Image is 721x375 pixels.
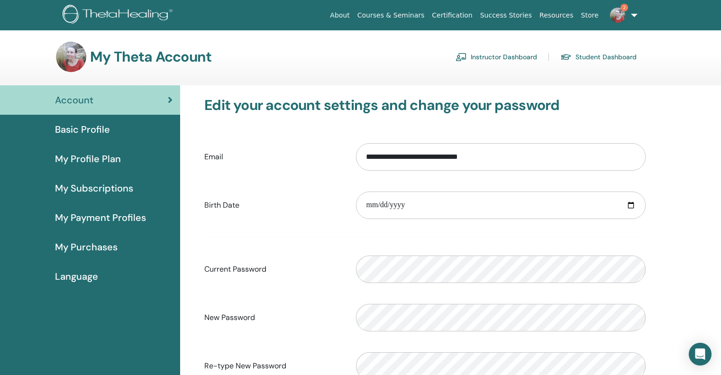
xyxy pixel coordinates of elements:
[536,7,577,24] a: Resources
[197,148,349,166] label: Email
[689,343,712,366] div: Open Intercom Messenger
[197,309,349,327] label: New Password
[428,7,476,24] a: Certification
[577,7,602,24] a: Store
[197,196,349,214] label: Birth Date
[456,49,537,64] a: Instructor Dashboard
[90,48,211,65] h3: My Theta Account
[55,181,133,195] span: My Subscriptions
[55,122,110,137] span: Basic Profile
[55,93,93,107] span: Account
[55,210,146,225] span: My Payment Profiles
[610,8,625,23] img: default.jpg
[197,357,349,375] label: Re-type New Password
[476,7,536,24] a: Success Stories
[204,97,646,114] h3: Edit your account settings and change your password
[55,240,118,254] span: My Purchases
[55,269,98,284] span: Language
[456,53,467,61] img: chalkboard-teacher.svg
[56,42,86,72] img: default.jpg
[560,53,572,61] img: graduation-cap.svg
[55,152,121,166] span: My Profile Plan
[63,5,176,26] img: logo.png
[621,4,628,11] span: 2
[354,7,429,24] a: Courses & Seminars
[560,49,637,64] a: Student Dashboard
[197,260,349,278] label: Current Password
[326,7,353,24] a: About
